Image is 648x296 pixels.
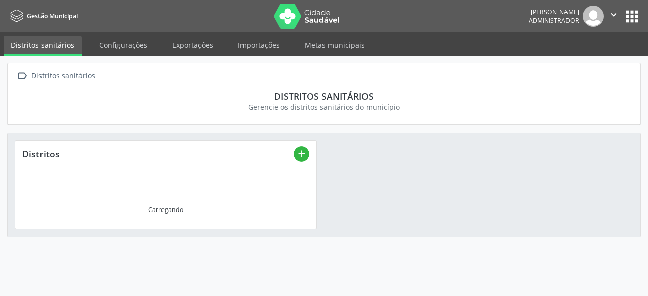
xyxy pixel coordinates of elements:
a:  Distritos sanitários [15,69,97,83]
i:  [608,9,619,20]
a: Exportações [165,36,220,54]
a: Importações [231,36,287,54]
a: Distritos sanitários [4,36,82,56]
div: Distritos sanitários [22,91,626,102]
i:  [15,69,29,83]
a: Configurações [92,36,154,54]
span: Gestão Municipal [27,12,78,20]
div: Carregando [148,205,183,214]
div: Gerencie os distritos sanitários do município [22,102,626,112]
a: Metas municipais [298,36,372,54]
div: Distritos sanitários [29,69,97,83]
div: [PERSON_NAME] [529,8,579,16]
button: add [294,146,309,162]
img: img [583,6,604,27]
button:  [604,6,623,27]
div: Distritos [22,148,294,159]
button: apps [623,8,641,25]
span: Administrador [529,16,579,25]
i: add [296,148,307,159]
a: Gestão Municipal [7,8,78,24]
